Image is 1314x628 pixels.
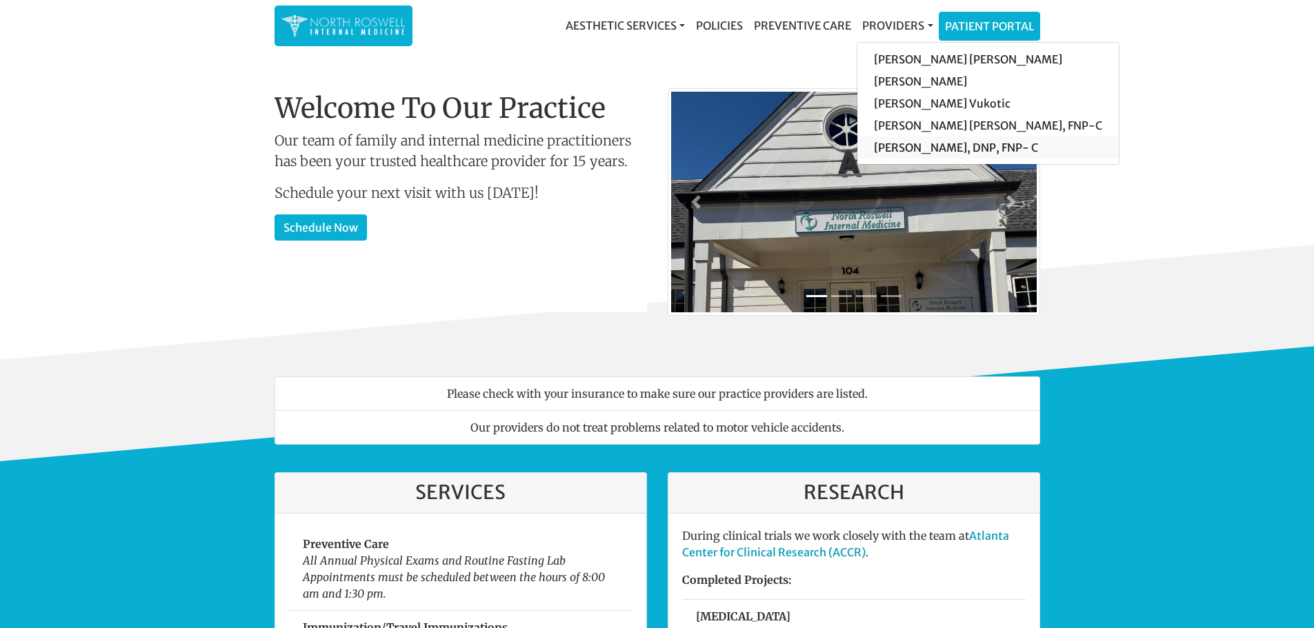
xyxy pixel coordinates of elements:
a: Preventive Care [748,12,857,39]
em: All Annual Physical Exams and Routine Fasting Lab Appointments must be scheduled between the hour... [303,554,605,600]
li: Please check with your insurance to make sure our practice providers are listed. [275,376,1040,411]
strong: [MEDICAL_DATA] [696,609,790,623]
a: Policies [690,12,748,39]
p: Schedule your next visit with us [DATE]! [275,183,647,203]
a: [PERSON_NAME] [857,70,1119,92]
a: [PERSON_NAME] Vukotic [857,92,1119,114]
a: Patient Portal [939,12,1039,40]
li: Our providers do not treat problems related to motor vehicle accidents. [275,410,1040,445]
a: [PERSON_NAME] [PERSON_NAME], FNP-C [857,114,1119,136]
h3: Research [682,481,1026,505]
p: During clinical trials we work closely with the team at . [682,527,1026,560]
a: [PERSON_NAME], DNP, FNP- C [857,136,1119,159]
a: Providers [857,12,938,39]
strong: Preventive Care [303,537,389,551]
img: North Roswell Internal Medicine [281,12,406,39]
a: Atlanta Center for Clinical Research (ACCR) [682,529,1009,559]
a: Aesthetic Services [560,12,690,39]
a: Schedule Now [275,214,367,241]
h3: Services [289,481,633,505]
a: [PERSON_NAME] [PERSON_NAME] [857,48,1119,70]
p: Our team of family and internal medicine practitioners has been your trusted healthcare provider ... [275,130,647,172]
h1: Welcome To Our Practice [275,92,647,125]
strong: Completed Projects: [682,573,792,587]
